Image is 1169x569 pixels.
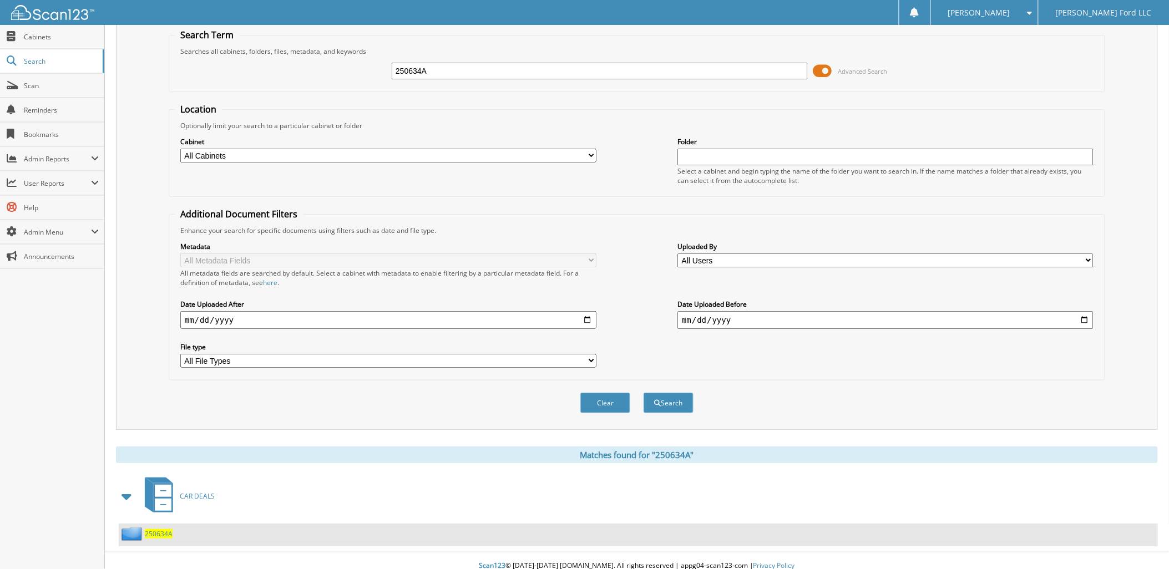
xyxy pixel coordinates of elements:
legend: Location [175,103,222,115]
span: Announcements [24,252,99,261]
a: here [263,278,277,287]
span: Advanced Search [838,67,888,75]
label: File type [180,342,596,352]
div: Optionally limit your search to a particular cabinet or folder [175,121,1099,130]
span: User Reports [24,179,91,188]
legend: Search Term [175,29,239,41]
a: 250634A [145,529,173,538]
span: Reminders [24,105,99,115]
button: Search [644,393,694,413]
span: Help [24,203,99,212]
span: [PERSON_NAME] [948,9,1010,16]
div: All metadata fields are searched by default. Select a cabinet with metadata to enable filtering b... [180,268,596,287]
span: Cabinets [24,32,99,42]
input: start [180,311,596,329]
div: Enhance your search for specific documents using filters such as date and file type. [175,226,1099,235]
span: Admin Menu [24,227,91,237]
input: end [677,311,1094,329]
span: [PERSON_NAME] Ford LLC [1056,9,1152,16]
legend: Additional Document Filters [175,208,303,220]
span: Search [24,57,97,66]
label: Date Uploaded Before [677,299,1094,309]
button: Clear [580,393,630,413]
span: Bookmarks [24,130,99,139]
img: folder2.png [122,527,145,541]
img: scan123-logo-white.svg [11,5,94,20]
iframe: Chat Widget [1114,516,1169,569]
label: Date Uploaded After [180,299,596,309]
div: Searches all cabinets, folders, files, metadata, and keywords [175,47,1099,56]
span: CAR DEALS [180,491,215,501]
label: Folder [677,137,1094,146]
label: Cabinet [180,137,596,146]
label: Uploaded By [677,242,1094,251]
label: Metadata [180,242,596,251]
span: Scan [24,81,99,90]
div: Select a cabinet and begin typing the name of the folder you want to search in. If the name match... [677,166,1094,185]
a: CAR DEALS [138,474,215,518]
span: Admin Reports [24,154,91,164]
div: Matches found for "250634A" [116,446,1158,463]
